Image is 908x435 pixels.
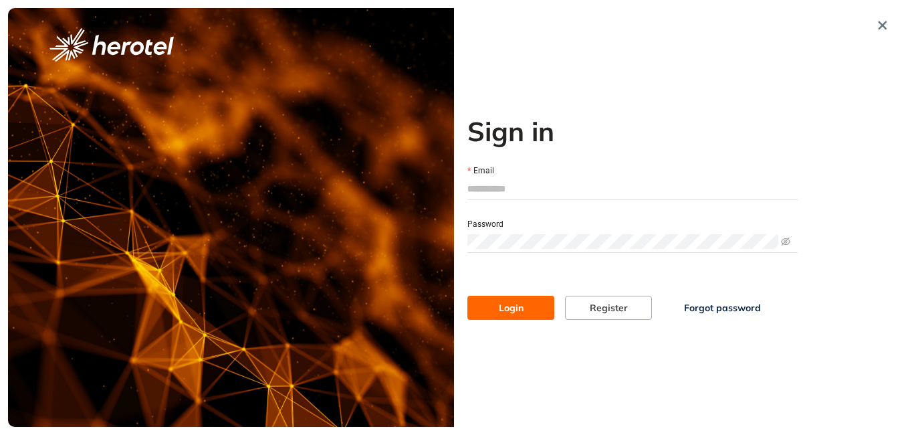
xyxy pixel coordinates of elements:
[499,300,524,315] span: Login
[467,218,503,231] label: Password
[467,165,494,177] label: Email
[467,115,798,147] h2: Sign in
[590,300,628,315] span: Register
[28,28,195,62] button: logo
[8,8,454,427] img: cover image
[663,296,782,320] button: Forgot password
[781,237,790,246] span: eye-invisible
[467,179,798,199] input: Email
[467,234,778,249] input: Password
[49,28,174,62] img: logo
[565,296,652,320] button: Register
[684,300,761,315] span: Forgot password
[467,296,554,320] button: Login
